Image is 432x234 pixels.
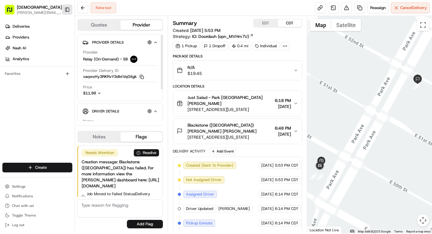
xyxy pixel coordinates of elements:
[78,20,120,30] button: Quotes
[261,206,274,211] span: [DATE]
[82,159,159,189] div: Creation message: Blackstone ([GEOGRAPHIC_DATA]) has failed. For more information view the [PERSO...
[261,192,274,197] span: [DATE]
[13,24,30,29] span: Deliveries
[2,221,72,229] button: Log out
[187,122,272,134] span: Blackstone ([GEOGRAPHIC_DATA]) [PERSON_NAME] [PERSON_NAME]
[254,19,278,27] button: EDT
[275,220,298,226] span: 6:14 PM CDT
[12,194,33,199] span: Notifications
[173,42,200,50] div: 1 Pickup
[358,230,391,233] span: Map data ©2025 Google
[278,19,302,27] button: CDT
[83,91,136,96] button: $11.98
[2,54,75,64] a: Analytics
[394,230,403,233] a: Terms
[309,226,328,234] img: Google
[2,43,75,53] a: Nash AI
[310,19,331,31] button: Show street map
[275,131,291,137] span: [DATE]
[186,206,213,211] span: Driver Updated
[83,57,128,62] span: Relay (On-Demand) - SB
[275,103,291,109] span: [DATE]
[186,220,212,226] span: Pickup Enroute
[310,173,316,179] div: 2
[2,182,72,191] button: Settings
[83,119,94,124] span: Name
[42,33,73,38] a: Powered byPylon
[370,5,386,11] span: Reassign
[400,5,427,11] span: Cancel Delivery
[12,184,25,189] span: Settings
[186,163,233,168] span: Created (Sent To Provider)
[275,192,298,197] span: 6:14 PM CDT
[187,94,272,106] span: Just Salad - Park [GEOGRAPHIC_DATA][PERSON_NAME]
[331,19,361,31] button: Show satellite imagery
[261,177,274,183] span: [DATE]
[83,85,92,90] span: Price
[367,2,388,13] button: Reassign
[413,82,419,89] div: 4
[316,173,323,180] div: 7
[173,149,205,154] div: Delivery Activity
[12,213,36,218] span: Toggle Theme
[307,226,342,234] div: Location Not Live
[2,2,62,17] button: [DEMOGRAPHIC_DATA][PERSON_NAME][EMAIL_ADDRESS][DOMAIN_NAME]
[92,109,119,114] span: Driver Details
[190,28,220,33] span: [DATE] 5:53 PM
[83,74,144,79] button: vaqwxHy3RKRvY3dbtVqGIigk
[417,19,429,31] button: Toggle fullscreen view
[83,50,98,55] span: Provider
[173,84,302,89] div: Location Details
[186,177,222,183] span: Not Assigned Driver
[13,35,29,40] span: Providers
[13,56,29,62] span: Analytics
[120,132,163,142] button: Flags
[92,40,124,45] span: Provider Details
[78,132,120,142] button: Notes
[275,177,298,183] span: 5:53 PM CDT
[187,64,202,70] span: N/A
[17,10,62,15] span: [PERSON_NAME][EMAIL_ADDRESS][DOMAIN_NAME]
[173,27,220,33] span: Created:
[134,149,159,156] button: Resolve
[87,191,159,202] span: Job Moved to Failed Status | Delivery Status Transition
[261,220,274,226] span: [DATE]
[82,149,118,156] div: Needs Attention
[229,42,251,50] div: 0.4 mi
[192,33,249,39] span: IO: Doordash (opn_MVHm7U)
[275,125,291,131] span: 6:48 PM
[2,69,72,79] div: Favorites
[209,148,236,155] button: Add Event
[83,91,96,96] span: $11.98
[2,22,75,31] a: Deliveries
[173,54,302,59] div: Package Details
[252,42,280,50] div: Individual
[350,230,354,232] button: Keyboard shortcuts
[187,70,202,76] span: $19.45
[12,223,24,227] span: Log out
[187,134,272,140] span: [STREET_ADDRESS][US_STATE]
[173,20,197,26] h3: Summary
[127,220,163,228] button: Add Flag
[60,33,73,38] span: Pylon
[2,202,72,210] button: Chat with us!
[187,106,272,112] span: [STREET_ADDRESS][US_STATE]
[417,214,429,226] button: Map camera controls
[17,4,62,10] button: [DEMOGRAPHIC_DATA]
[218,206,250,211] span: [PERSON_NAME]
[309,226,328,234] a: Open this area in Google Maps (opens a new window)
[173,33,253,39] div: Strategy:
[391,2,430,13] button: CancelDelivery
[2,163,72,172] button: Create
[201,42,228,50] div: 1 Dropoff
[173,61,301,80] button: N/A$19.45
[130,56,137,63] img: relay_logo_black.png
[406,230,430,233] a: Report a map error
[82,37,158,47] button: Provider Details
[275,163,298,168] span: 5:53 PM CDT
[83,68,118,73] span: Provider Delivery ID
[275,206,298,211] span: 6:14 PM CDT
[173,119,301,144] button: Blackstone ([GEOGRAPHIC_DATA]) [PERSON_NAME] [PERSON_NAME][STREET_ADDRESS][US_STATE]6:48 PM[DATE]
[2,211,72,220] button: Toggle Theme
